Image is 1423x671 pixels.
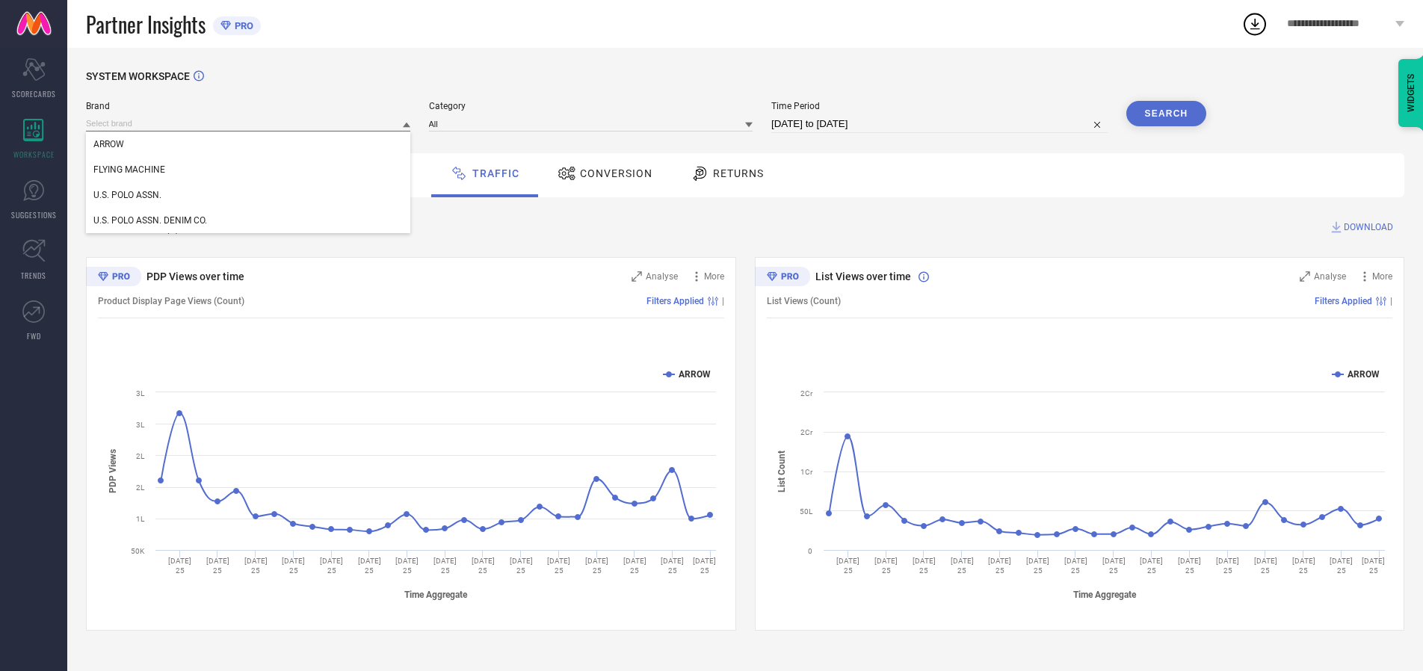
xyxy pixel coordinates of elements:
[632,271,642,282] svg: Zoom
[108,449,118,493] tspan: PDP Views
[704,271,724,282] span: More
[86,101,410,111] span: Brand
[136,515,145,523] text: 1L
[1072,590,1136,600] tspan: Time Aggregate
[86,132,410,157] div: ARROW
[12,88,56,99] span: SCORECARDS
[231,20,253,31] span: PRO
[1064,557,1087,575] text: [DATE] 25
[429,101,753,111] span: Category
[912,557,935,575] text: [DATE] 25
[1102,557,1125,575] text: [DATE] 25
[472,557,495,575] text: [DATE] 25
[1344,220,1393,235] span: DOWNLOAD
[800,389,813,398] text: 2Cr
[1026,557,1049,575] text: [DATE] 25
[1140,557,1163,575] text: [DATE] 25
[472,167,519,179] span: Traffic
[136,452,145,460] text: 2L
[358,557,381,575] text: [DATE] 25
[98,296,244,306] span: Product Display Page Views (Count)
[282,557,305,575] text: [DATE] 25
[395,557,419,575] text: [DATE] 25
[623,557,646,575] text: [DATE] 25
[1330,557,1353,575] text: [DATE] 25
[86,9,206,40] span: Partner Insights
[1372,271,1392,282] span: More
[679,369,711,380] text: ARROW
[93,164,165,175] span: FLYING MACHINE
[404,590,468,600] tspan: Time Aggregate
[585,557,608,575] text: [DATE] 25
[27,330,41,341] span: FWD
[1241,10,1268,37] div: Open download list
[661,557,684,575] text: [DATE] 25
[777,450,787,492] tspan: List Count
[771,101,1108,111] span: Time Period
[580,167,652,179] span: Conversion
[1348,369,1380,380] text: ARROW
[722,296,724,306] span: |
[21,270,46,281] span: TRENDS
[713,167,764,179] span: Returns
[206,557,229,575] text: [DATE] 25
[767,296,841,306] span: List Views (Count)
[808,547,812,555] text: 0
[244,557,268,575] text: [DATE] 25
[93,190,161,200] span: U.S. POLO ASSN.
[1315,296,1372,306] span: Filters Applied
[646,271,678,282] span: Analyse
[86,182,410,208] div: U.S. POLO ASSN.
[1300,271,1310,282] svg: Zoom
[547,557,570,575] text: [DATE] 25
[1362,557,1385,575] text: [DATE] 25
[800,428,813,436] text: 2Cr
[86,116,410,132] input: Select brand
[693,557,716,575] text: [DATE] 25
[815,270,911,282] span: List Views over time
[988,557,1011,575] text: [DATE] 25
[11,209,57,220] span: SUGGESTIONS
[136,389,145,398] text: 3L
[1253,557,1277,575] text: [DATE] 25
[646,296,704,306] span: Filters Applied
[13,149,55,160] span: WORKSPACE
[771,115,1108,133] input: Select time period
[320,557,343,575] text: [DATE] 25
[836,557,859,575] text: [DATE] 25
[136,483,145,492] text: 2L
[86,267,141,289] div: Premium
[86,208,410,233] div: U.S. POLO ASSN. DENIM CO.
[1178,557,1201,575] text: [DATE] 25
[93,215,207,226] span: U.S. POLO ASSN. DENIM CO.
[950,557,973,575] text: [DATE] 25
[510,557,533,575] text: [DATE] 25
[146,270,244,282] span: PDP Views over time
[1291,557,1315,575] text: [DATE] 25
[86,70,190,82] span: SYSTEM WORKSPACE
[86,157,410,182] div: FLYING MACHINE
[136,421,145,429] text: 3L
[93,139,124,149] span: ARROW
[1126,101,1207,126] button: Search
[433,557,457,575] text: [DATE] 25
[1314,271,1346,282] span: Analyse
[168,557,191,575] text: [DATE] 25
[874,557,898,575] text: [DATE] 25
[1390,296,1392,306] span: |
[131,547,145,555] text: 50K
[1216,557,1239,575] text: [DATE] 25
[755,267,810,289] div: Premium
[800,468,813,476] text: 1Cr
[800,507,813,516] text: 50L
